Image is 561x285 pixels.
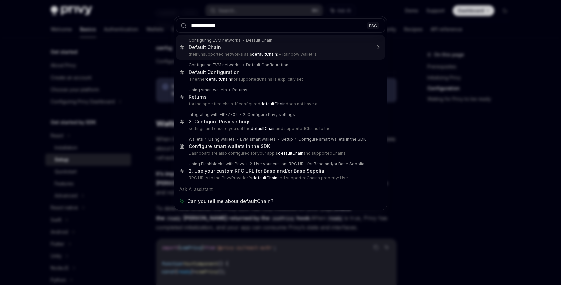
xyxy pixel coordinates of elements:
div: Configure smart wallets in the SDK [298,137,366,142]
div: 2. Configure Privy settings [243,112,295,117]
b: defaultChain [252,52,277,57]
div: 2. Use your custom RPC URL for Base and/or Base Sepolia [250,161,364,167]
div: Configuring EVM networks [189,38,241,43]
div: 2. Use your custom RPC URL for Base and/or Base Sepolia [189,168,324,174]
b: defaultChain [206,77,231,82]
div: EVM smart wallets [240,137,276,142]
div: Default Configuration [189,69,240,75]
b: defaultChain [260,101,286,106]
div: Default Chain [189,44,221,50]
div: Returns [232,87,247,93]
p: Dashboard are also configured for your app's and supportedChains [189,151,371,156]
div: 2. Configure Privy settings [189,119,251,125]
span: Can you tell me about defaultChain? [187,198,273,205]
b: defaultChain [251,126,276,131]
p: RPC URLs to the PrivyProvider 's and supportedChains property: Use [189,175,371,181]
div: Integrating with EIP-7702 [189,112,238,117]
div: Configuring EVM networks [189,62,241,68]
div: ESC [367,22,379,29]
div: Default Chain [246,38,272,43]
p: their unsupported networks as a : - Rainbow Wallet 's [189,52,371,57]
div: Using Flashblocks with Privy [189,161,244,167]
div: Using wallets [208,137,235,142]
div: Default Configuration [246,62,288,68]
div: Wallets [189,137,203,142]
p: If neither nor supportedChains is explicitly set [189,77,371,82]
div: Using smart wallets [189,87,227,93]
div: Returns [189,94,207,100]
p: for the specified chain. If configured does not have a [189,101,371,107]
b: defaultChain [278,151,303,156]
p: settings and ensure you set the and supportedChains to the [189,126,371,131]
div: Setup [281,137,293,142]
div: Configure smart wallets in the SDK [189,143,270,149]
div: Ask AI assistant [176,183,385,195]
b: defaultChain [252,175,277,180]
